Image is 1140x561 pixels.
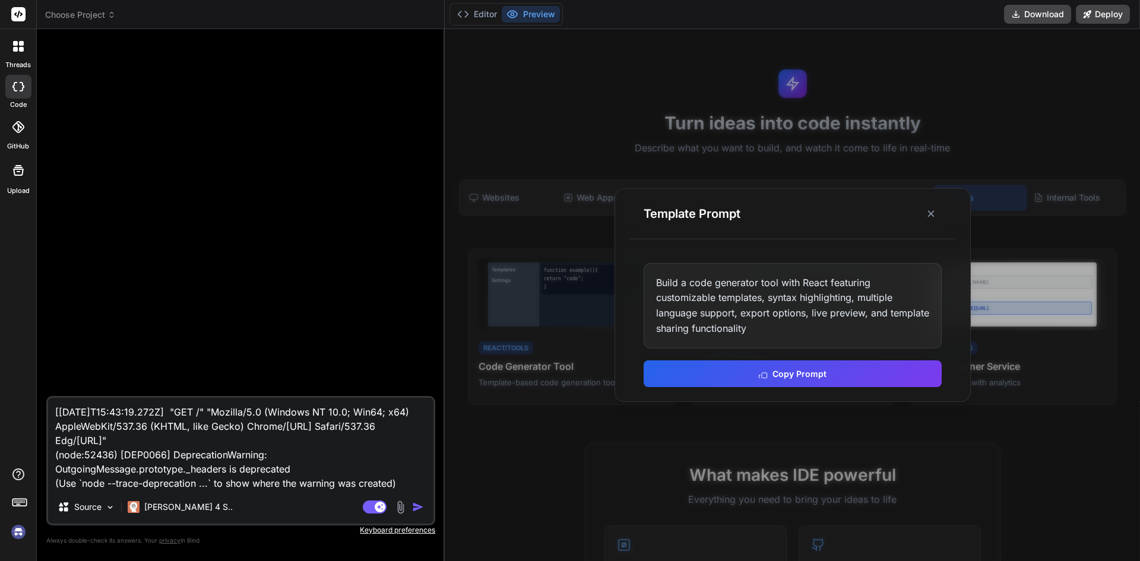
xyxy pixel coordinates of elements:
span: Choose Project [45,9,116,21]
div: Build a code generator tool with React featuring customizable templates, syntax highlighting, mul... [644,263,942,348]
p: Keyboard preferences [46,525,435,535]
button: Preview [502,6,560,23]
img: Pick Models [105,502,115,512]
button: Download [1004,5,1071,24]
img: icon [412,501,424,513]
button: Editor [452,6,502,23]
label: GitHub [7,141,29,151]
label: code [10,100,27,110]
p: Always double-check its answers. Your in Bind [46,535,435,546]
h3: Template Prompt [644,205,740,222]
button: Copy Prompt [644,360,942,387]
label: Upload [7,186,30,196]
img: attachment [394,500,407,514]
button: Deploy [1076,5,1130,24]
span: privacy [159,537,180,544]
img: signin [8,522,28,542]
p: [PERSON_NAME] 4 S.. [144,501,233,513]
img: Claude 4 Sonnet [128,501,140,513]
textarea: [[DATE]T15:43:19.272Z] "GET /" "Mozilla/5.0 (Windows NT 10.0; Win64; x64) AppleWebKit/537.36 (KHT... [48,398,433,490]
p: Source [74,501,102,513]
label: threads [5,60,31,70]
